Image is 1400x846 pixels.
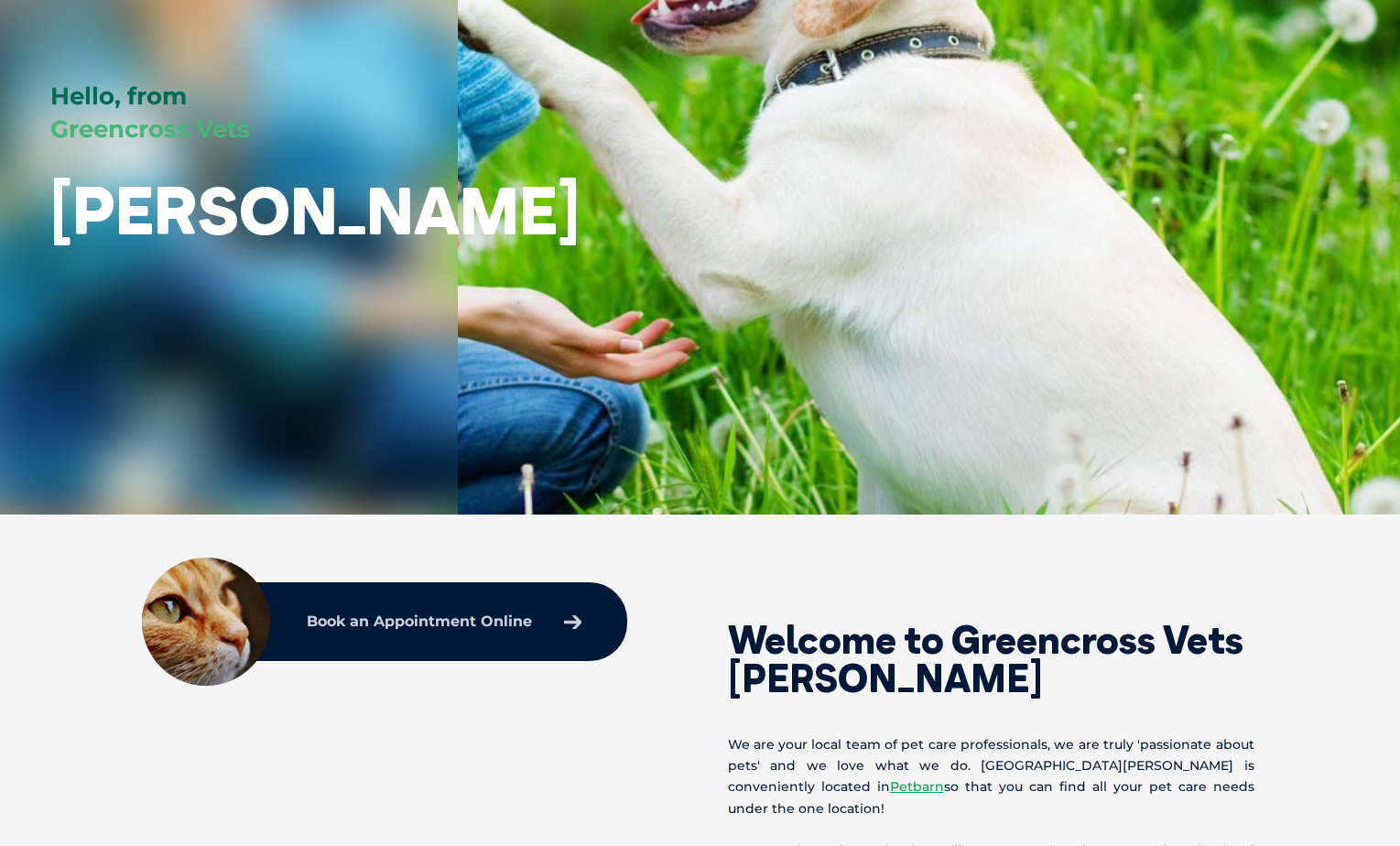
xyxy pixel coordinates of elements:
[50,81,187,111] span: Hello, from
[50,114,250,144] span: Greencross Vets
[728,734,1254,819] p: We are your local team of pet care professionals, we are truly 'passionate about pets' and we lov...
[890,778,944,795] a: Petbarn
[298,605,591,638] a: Book an Appointment Online
[307,614,532,629] p: Book an Appointment Online
[50,174,580,246] h1: [PERSON_NAME]
[728,621,1254,698] h2: Welcome to Greencross Vets [PERSON_NAME]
